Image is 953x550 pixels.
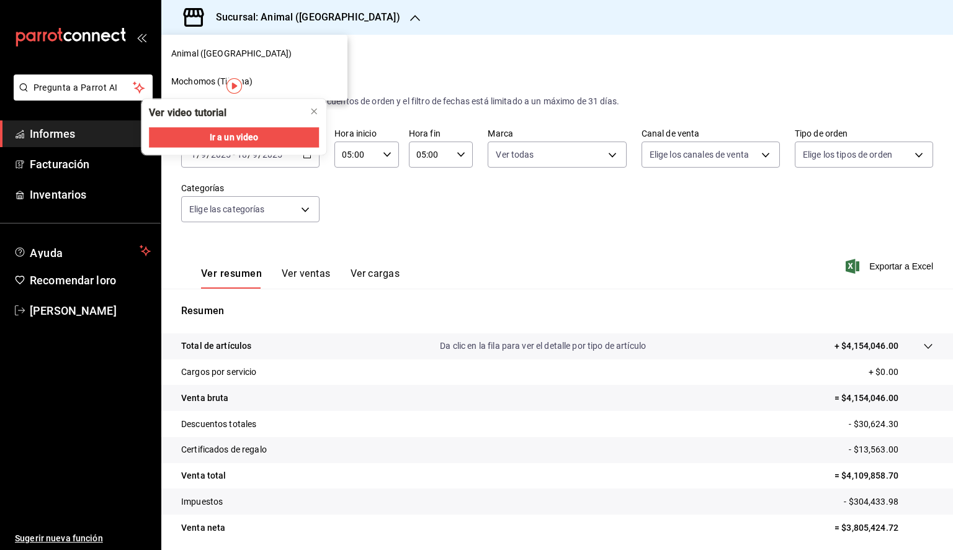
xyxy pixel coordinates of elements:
[171,48,292,58] font: Animal ([GEOGRAPHIC_DATA])
[161,68,347,96] div: Mochomos (Tijuana)
[149,107,226,119] font: Ver video tutorial
[226,78,242,94] img: Marcador de información sobre herramientas
[161,40,347,68] div: Animal ([GEOGRAPHIC_DATA])
[171,76,253,86] font: Mochomos (Tijuana)
[210,132,259,142] font: Ir a un video
[304,101,324,121] button: cerca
